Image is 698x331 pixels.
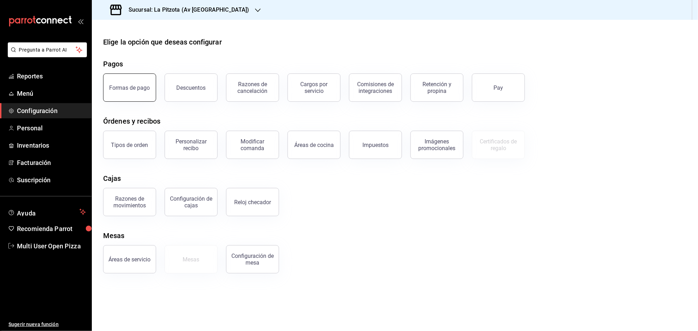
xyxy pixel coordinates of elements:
div: Pay [494,84,503,91]
div: Áreas de servicio [109,256,151,263]
h3: Sucursal: La Pitzota (Av [GEOGRAPHIC_DATA]) [123,6,249,14]
div: Tipos de orden [111,142,148,148]
button: Áreas de servicio [103,245,156,273]
div: Retención y propina [415,81,459,94]
button: Reloj checador [226,188,279,216]
button: Retención y propina [410,73,463,102]
span: Configuración [17,106,86,116]
div: Certificados de regalo [477,138,520,152]
span: Sugerir nueva función [8,321,86,328]
button: Cargos por servicio [288,73,341,102]
span: Recomienda Parrot [17,224,86,234]
button: Mesas [165,245,218,273]
div: Reloj checador [234,199,271,206]
button: Pay [472,73,525,102]
div: Elige la opción que deseas configurar [103,37,222,47]
div: Configuración de mesa [231,253,274,266]
div: Pagos [103,59,123,69]
button: Razones de movimientos [103,188,156,216]
button: Configuración de mesa [226,245,279,273]
div: Cargos por servicio [292,81,336,94]
div: Comisiones de integraciones [354,81,397,94]
div: Razones de cancelación [231,81,274,94]
button: Modificar comanda [226,131,279,159]
div: Áreas de cocina [294,142,334,148]
a: Pregunta a Parrot AI [5,51,87,59]
span: Personal [17,123,86,133]
span: Pregunta a Parrot AI [19,46,76,54]
button: open_drawer_menu [78,18,83,24]
button: Pregunta a Parrot AI [8,42,87,57]
div: Formas de pago [110,84,150,91]
div: Mesas [103,230,125,241]
button: Impuestos [349,131,402,159]
div: Impuestos [362,142,389,148]
div: Razones de movimientos [108,195,152,209]
span: Suscripción [17,175,86,185]
button: Imágenes promocionales [410,131,463,159]
span: Reportes [17,71,86,81]
button: Áreas de cocina [288,131,341,159]
div: Descuentos [177,84,206,91]
button: Razones de cancelación [226,73,279,102]
div: Cajas [103,173,121,184]
button: Personalizar recibo [165,131,218,159]
span: Multi User Open Pizza [17,241,86,251]
div: Imágenes promocionales [415,138,459,152]
div: Configuración de cajas [169,195,213,209]
span: Ayuda [17,208,77,216]
div: Personalizar recibo [169,138,213,152]
button: Certificados de regalo [472,131,525,159]
div: Órdenes y recibos [103,116,160,126]
button: Tipos de orden [103,131,156,159]
button: Configuración de cajas [165,188,218,216]
button: Formas de pago [103,73,156,102]
button: Descuentos [165,73,218,102]
span: Facturación [17,158,86,167]
span: Menú [17,89,86,98]
div: Modificar comanda [231,138,274,152]
span: Inventarios [17,141,86,150]
div: Mesas [183,256,200,263]
button: Comisiones de integraciones [349,73,402,102]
